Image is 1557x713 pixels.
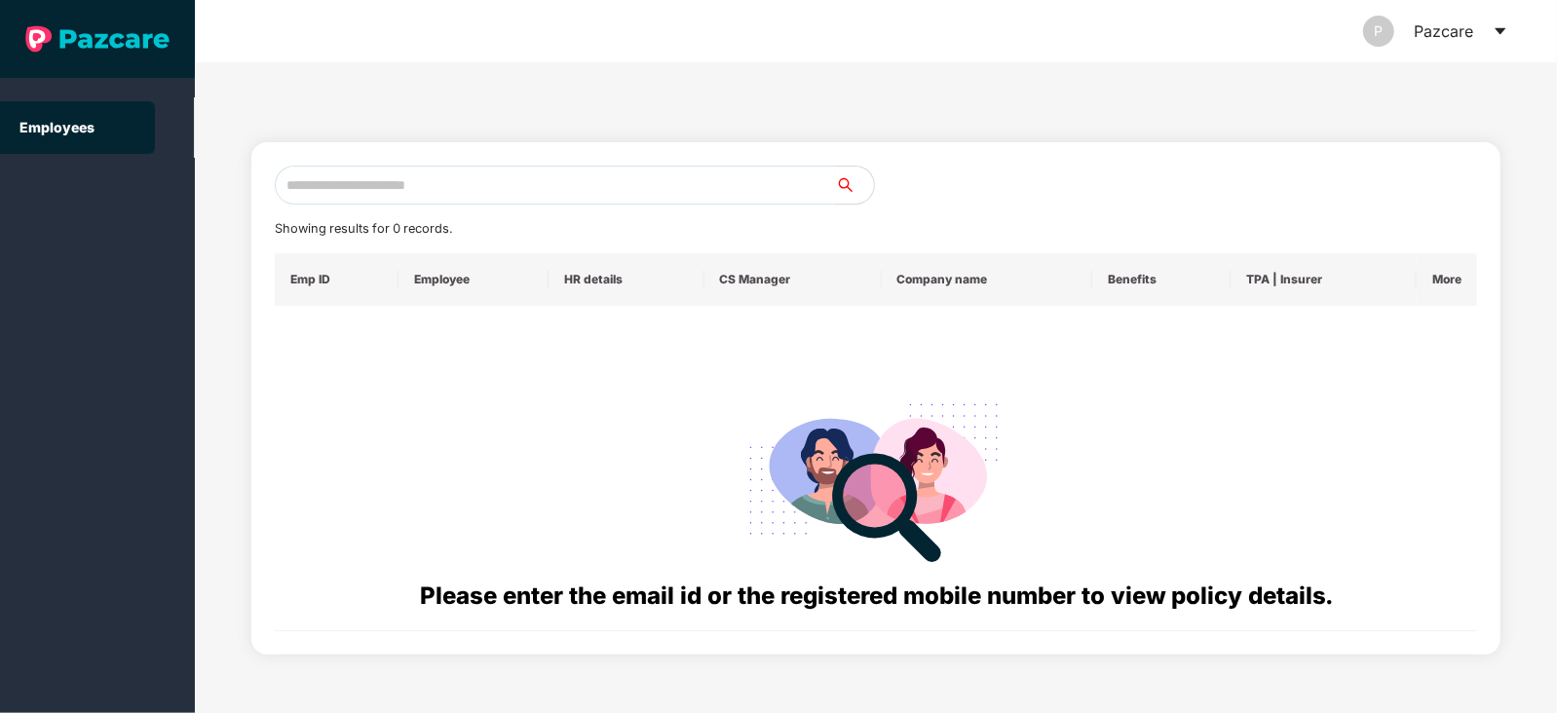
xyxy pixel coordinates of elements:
span: search [834,177,874,193]
th: Employee [399,253,549,306]
th: CS Manager [704,253,882,306]
th: TPA | Insurer [1231,253,1417,306]
th: Company name [882,253,1093,306]
span: Showing results for 0 records. [275,221,452,236]
span: caret-down [1493,23,1508,39]
span: P [1375,16,1384,47]
img: svg+xml;base64,PHN2ZyB4bWxucz0iaHR0cDovL3d3dy53My5vcmcvMjAwMC9zdmciIHdpZHRoPSIyODgiIGhlaWdodD0iMj... [736,380,1016,578]
th: Emp ID [275,253,399,306]
th: More [1417,253,1477,306]
button: search [834,166,875,205]
th: Benefits [1092,253,1231,306]
th: HR details [549,253,704,306]
a: Employees [19,119,95,135]
span: Please enter the email id or the registered mobile number to view policy details. [420,582,1333,610]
